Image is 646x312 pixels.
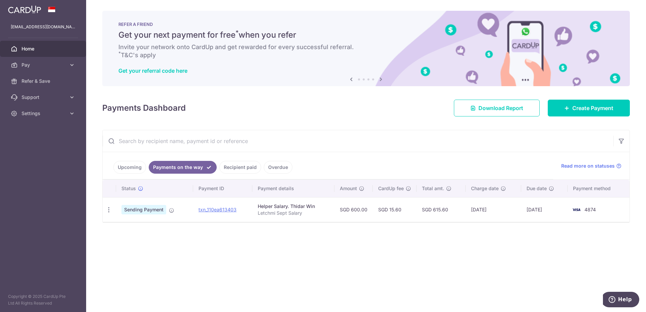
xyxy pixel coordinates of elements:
[521,197,568,222] td: [DATE]
[22,62,66,68] span: Pay
[373,197,417,222] td: SGD 15.60
[264,161,292,174] a: Overdue
[118,67,187,74] a: Get your referral code here
[568,180,630,197] th: Payment method
[561,163,621,169] a: Read more on statuses
[454,100,540,116] a: Download Report
[121,205,166,214] span: Sending Payment
[527,185,547,192] span: Due date
[102,11,630,86] img: RAF banner
[22,94,66,101] span: Support
[584,207,596,212] span: 4874
[471,185,499,192] span: Charge date
[193,180,252,197] th: Payment ID
[219,161,261,174] a: Recipient paid
[149,161,217,174] a: Payments on the way
[258,210,329,216] p: Letchmi Sept Salary
[572,104,613,112] span: Create Payment
[378,185,404,192] span: CardUp fee
[118,43,614,59] h6: Invite your network onto CardUp and get rewarded for every successful referral. T&C's apply
[340,185,357,192] span: Amount
[422,185,444,192] span: Total amt.
[102,102,186,114] h4: Payments Dashboard
[118,30,614,40] h5: Get your next payment for free when you refer
[118,22,614,27] p: REFER A FRIEND
[121,185,136,192] span: Status
[103,130,613,152] input: Search by recipient name, payment id or reference
[8,5,41,13] img: CardUp
[258,203,329,210] div: Helper Salary. Thidar Win
[22,45,66,52] span: Home
[466,197,521,222] td: [DATE]
[570,206,583,214] img: Bank Card
[561,163,615,169] span: Read more on statuses
[11,24,75,30] p: [EMAIL_ADDRESS][DOMAIN_NAME]
[252,180,335,197] th: Payment details
[22,110,66,117] span: Settings
[478,104,523,112] span: Download Report
[548,100,630,116] a: Create Payment
[603,292,639,309] iframe: Opens a widget where you can find more information
[113,161,146,174] a: Upcoming
[22,78,66,84] span: Refer & Save
[334,197,373,222] td: SGD 600.00
[199,207,237,212] a: txn_110ea613403
[417,197,465,222] td: SGD 615.60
